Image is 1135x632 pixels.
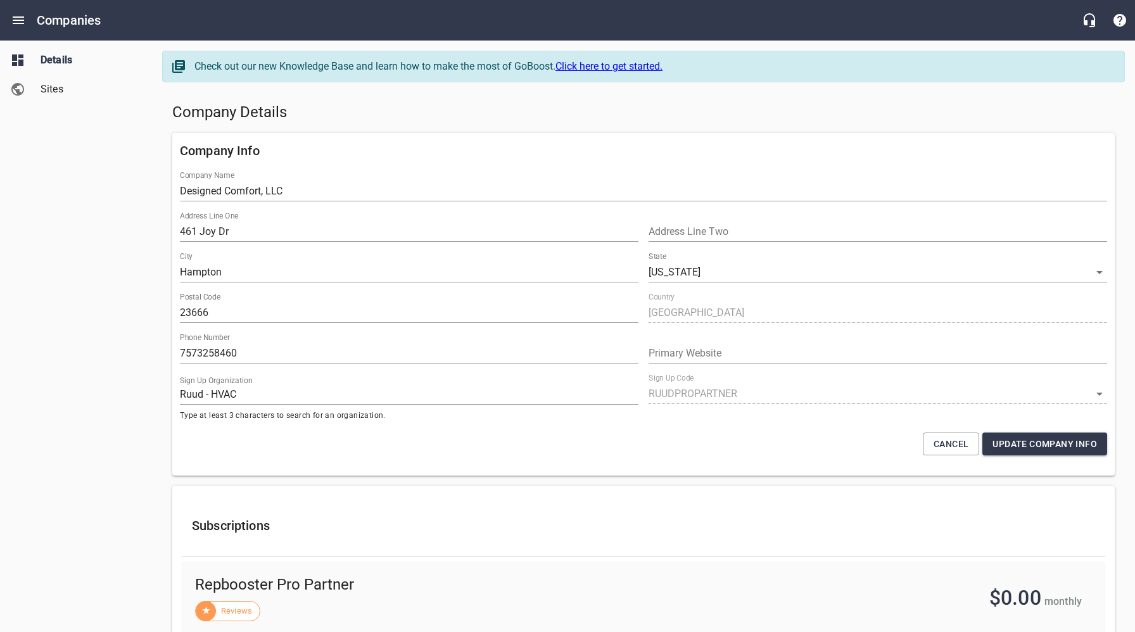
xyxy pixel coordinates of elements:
[1074,5,1105,35] button: Live Chat
[37,10,101,30] h6: Companies
[180,410,638,422] span: Type at least 3 characters to search for an organization.
[649,253,666,260] label: State
[180,172,234,179] label: Company Name
[180,141,1107,161] h6: Company Info
[992,436,1097,452] span: Update Company Info
[213,605,260,617] span: Reviews
[180,384,638,405] input: Start typing to search organizations
[923,433,979,456] button: Cancel
[195,575,662,595] span: Repbooster Pro Partner
[649,293,675,301] label: Country
[649,374,694,382] label: Sign Up Code
[555,60,663,72] a: Click here to get started.
[180,334,230,341] label: Phone Number
[1105,5,1135,35] button: Support Portal
[3,5,34,35] button: Open drawer
[180,212,238,220] label: Address Line One
[194,59,1112,74] div: Check out our new Knowledge Base and learn how to make the most of GoBoost.
[41,53,137,68] span: Details
[192,515,1095,536] h6: Subscriptions
[195,601,260,621] div: Reviews
[180,293,220,301] label: Postal Code
[934,436,968,452] span: Cancel
[989,586,1041,610] span: $0.00
[41,82,137,97] span: Sites
[1044,595,1082,607] span: monthly
[180,253,193,260] label: City
[982,433,1107,456] button: Update Company Info
[172,103,1115,123] h5: Company Details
